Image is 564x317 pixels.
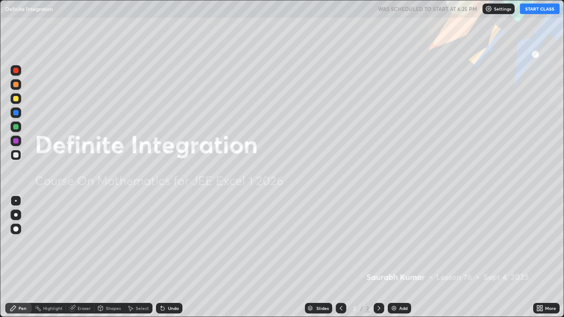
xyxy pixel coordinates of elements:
[78,306,91,310] div: Eraser
[136,306,149,310] div: Select
[494,7,511,11] p: Settings
[19,306,26,310] div: Pen
[390,305,397,312] img: add-slide-button
[106,306,121,310] div: Shapes
[350,306,359,311] div: 2
[520,4,560,14] button: START CLASS
[378,5,477,13] h5: WAS SCHEDULED TO START AT 6:25 PM
[43,306,63,310] div: Highlight
[168,306,179,310] div: Undo
[5,5,53,12] p: Definite Integration
[399,306,408,310] div: Add
[365,304,370,312] div: 2
[545,306,556,310] div: More
[360,306,363,311] div: /
[316,306,329,310] div: Slides
[485,5,492,12] img: class-settings-icons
